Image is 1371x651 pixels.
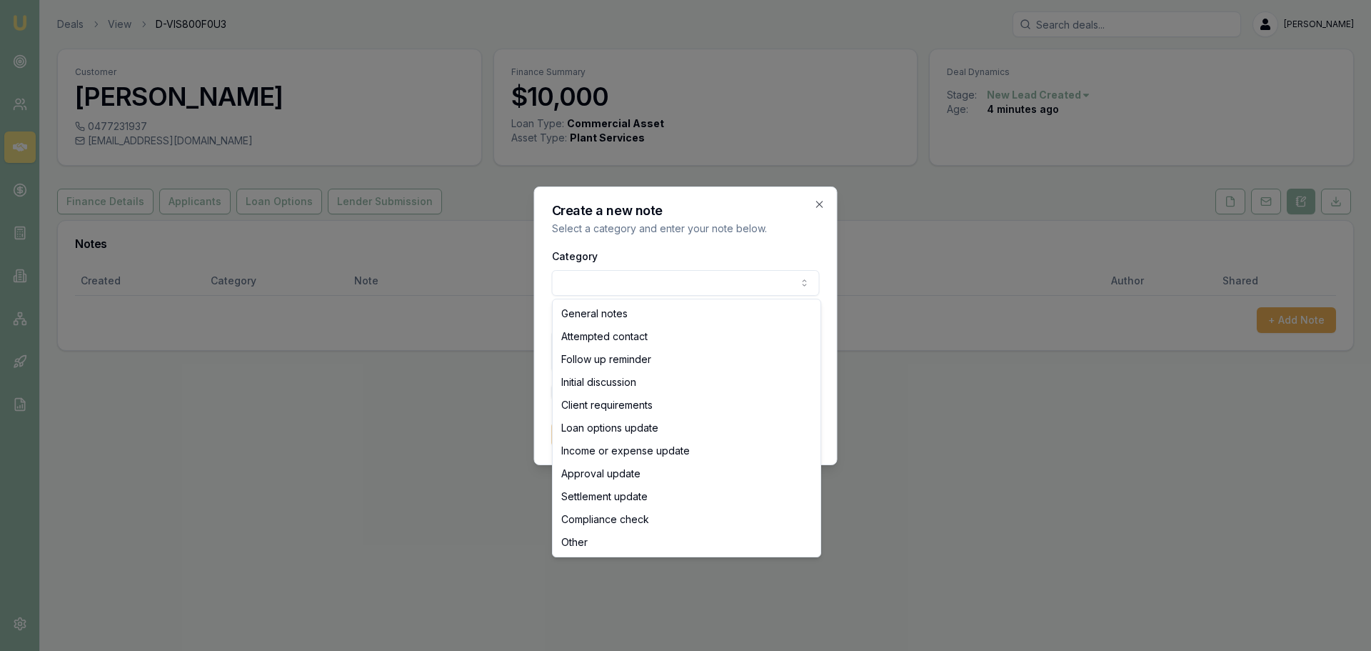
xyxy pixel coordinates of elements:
span: Income or expense update [561,444,690,458]
span: General notes [561,307,628,321]
span: Compliance check [561,512,649,527]
span: Client requirements [561,398,653,412]
span: Initial discussion [561,375,636,389]
span: Other [561,535,588,550]
span: Attempted contact [561,329,648,344]
span: Follow up reminder [561,352,651,367]
span: Loan options update [561,421,658,435]
span: Settlement update [561,490,648,504]
span: Approval update [561,467,641,481]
